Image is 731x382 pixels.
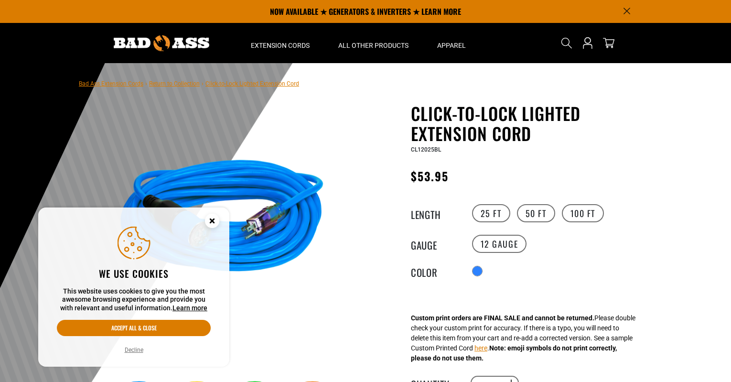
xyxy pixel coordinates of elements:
[559,35,574,51] summary: Search
[411,344,617,362] strong: Note: emoji symbols do not print correctly, please do not use them.
[437,41,466,50] span: Apparel
[411,103,645,143] h1: Click-to-Lock Lighted Extension Cord
[423,23,480,63] summary: Apparel
[324,23,423,63] summary: All Other Products
[114,35,209,51] img: Bad Ass Extension Cords
[122,345,146,355] button: Decline
[79,77,299,89] nav: breadcrumbs
[411,167,449,185] span: $53.95
[338,41,408,50] span: All Other Products
[474,343,487,353] button: here
[236,23,324,63] summary: Extension Cords
[57,287,211,313] p: This website uses cookies to give you the most awesome browsing experience and provide you with r...
[145,80,147,87] span: ›
[205,80,299,87] span: Click-to-Lock Lighted Extension Cord
[57,320,211,336] button: Accept all & close
[472,204,510,222] label: 25 FT
[411,265,459,277] legend: Color
[149,80,200,87] a: Return to Collection
[411,238,459,250] legend: Gauge
[472,235,527,253] label: 12 Gauge
[562,204,604,222] label: 100 FT
[411,313,635,363] div: Please double check your custom print for accuracy. If there is a typo, you will need to delete t...
[38,207,229,367] aside: Cookie Consent
[79,80,143,87] a: Bad Ass Extension Cords
[251,41,310,50] span: Extension Cords
[411,207,459,219] legend: Length
[172,304,207,312] a: Learn more
[517,204,555,222] label: 50 FT
[57,267,211,280] h2: We use cookies
[107,105,337,336] img: blue
[411,146,441,153] span: CL12025BL
[202,80,204,87] span: ›
[411,314,594,322] strong: Custom print orders are FINAL SALE and cannot be returned.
